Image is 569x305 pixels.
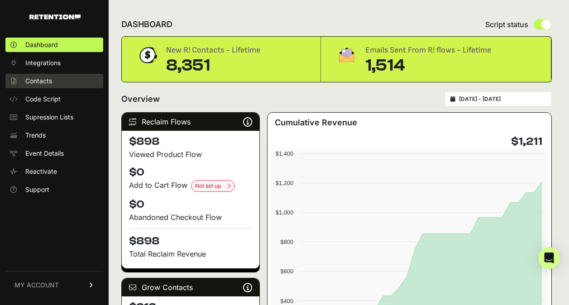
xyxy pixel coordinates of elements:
text: $1,000 [276,209,293,216]
span: Dashboard [25,40,58,49]
div: Add to Cart Flow [129,180,252,192]
div: Viewed Product Flow [129,149,252,160]
a: Event Details [5,146,103,161]
text: $400 [281,298,293,305]
h4: $1,211 [511,134,542,149]
span: Reactivate [25,167,57,176]
div: Reclaim Flows [122,113,259,131]
a: Support [5,182,103,197]
h4: $898 [129,228,252,248]
div: Grow Contacts [122,278,259,296]
h2: DASHBOARD [121,18,172,31]
div: 1,514 [365,57,491,75]
span: Contacts [25,76,52,86]
img: dollar-coin-05c43ed7efb7bc0c12610022525b4bbbb207c7efeef5aecc26f025e68dcafac9.png [136,44,159,67]
text: $600 [281,268,293,275]
div: Open Intercom Messenger [538,247,560,269]
a: Reactivate [5,164,103,179]
div: New R! Contacts - Lifetime [166,44,260,57]
span: Code Script [25,95,61,104]
a: Contacts [5,74,103,88]
span: Trends [25,131,46,140]
span: Supression Lists [25,113,73,122]
a: Supression Lists [5,110,103,124]
h4: $0 [129,165,252,180]
span: Integrations [25,58,61,67]
a: Integrations [5,56,103,70]
span: Script status [485,19,528,30]
a: Dashboard [5,38,103,52]
h3: Cumulative Revenue [275,116,357,129]
a: Trends [5,128,103,143]
h4: $898 [129,134,252,149]
h2: Overview [121,93,160,105]
text: $1,400 [276,150,293,157]
img: Retention.com [29,14,81,19]
text: $1,200 [276,180,293,186]
div: Emails Sent From R! flows - Lifetime [365,44,491,57]
div: Abandoned Checkout Flow [129,212,252,223]
div: 8,351 [166,57,260,75]
span: Support [25,185,49,194]
a: Code Script [5,92,103,106]
h4: $0 [129,197,252,212]
text: $800 [281,238,293,245]
span: Event Details [25,149,64,158]
span: MY ACCOUNT [14,281,59,290]
p: Total Reclaim Revenue [129,248,252,259]
a: MY ACCOUNT [5,271,103,299]
img: fa-envelope-19ae18322b30453b285274b1b8af3d052b27d846a4fbe8435d1a52b978f639a2.png [335,44,358,66]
